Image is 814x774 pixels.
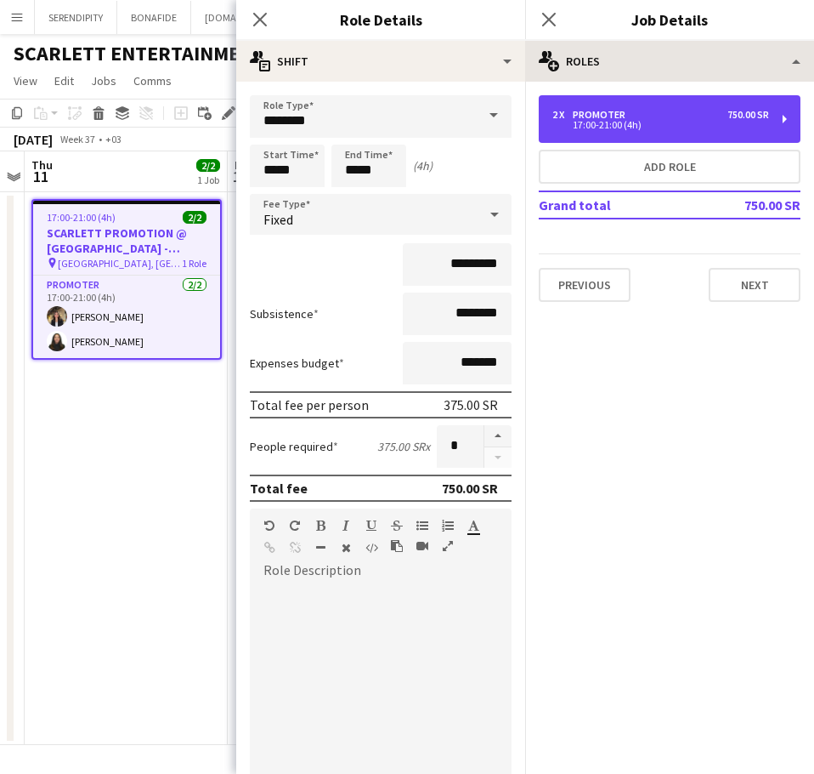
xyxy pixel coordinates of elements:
button: HTML Code [365,541,377,555]
div: 17:00-21:00 (4h) [552,121,769,129]
span: Thu [31,157,53,173]
button: Add role [539,150,800,184]
div: 1 Job [197,174,219,186]
div: 750.00 SR [727,109,769,121]
app-job-card: 17:00-21:00 (4h)2/2SCARLETT PROMOTION @ [GEOGRAPHIC_DATA] - [GEOGRAPHIC_DATA] [GEOGRAPHIC_DATA], ... [31,199,222,360]
button: Previous [539,268,630,302]
button: [DOMAIN_NAME] [191,1,294,34]
button: Unordered List [416,519,428,532]
span: View [14,73,37,88]
span: 1 Role [182,257,206,270]
span: Fixed [263,211,293,228]
button: Paste as plain text [391,539,403,553]
button: Horizontal Line [314,541,326,555]
span: [GEOGRAPHIC_DATA], [GEOGRAPHIC_DATA] [58,257,182,270]
span: Edit [54,73,74,88]
div: 375.00 SR x [377,439,430,454]
h3: Job Details [525,9,814,31]
div: Shift [236,41,525,82]
button: Insert video [416,539,428,553]
a: View [7,70,44,92]
button: Fullscreen [442,539,454,553]
button: Increase [484,425,512,447]
div: Total fee per person [250,396,369,413]
div: [DATE] [14,131,53,148]
label: Subsistence [250,306,319,322]
app-card-role: Promoter2/217:00-21:00 (4h)[PERSON_NAME][PERSON_NAME] [33,276,220,358]
div: (4h) [413,158,432,174]
span: 2/2 [196,159,220,172]
h1: SCARLETT ENTERTAINMENT [14,41,265,66]
div: 750.00 SR [442,480,498,497]
button: Bold [314,519,326,532]
button: BONAFIDE [117,1,191,34]
div: Roles [525,41,814,82]
div: 2 x [552,109,573,121]
button: SERENDIPITY [35,1,117,34]
div: +03 [105,133,122,145]
button: Redo [289,519,301,532]
button: Undo [263,519,275,532]
div: Promoter [573,109,632,121]
button: Strikethrough [391,519,403,532]
button: Underline [365,519,377,532]
td: 750.00 SR [693,191,800,219]
span: 11 [29,167,53,186]
h3: Role Details [236,9,525,31]
a: Edit [48,70,81,92]
a: Jobs [84,70,123,92]
td: Grand total [539,191,693,219]
span: 2/2 [183,211,206,224]
button: Clear Formatting [340,541,352,555]
button: Next [709,268,800,302]
h3: SCARLETT PROMOTION @ [GEOGRAPHIC_DATA] - [GEOGRAPHIC_DATA] [33,225,220,256]
span: Jobs [91,73,116,88]
span: 17:00-21:00 (4h) [47,211,116,224]
span: Fri [235,157,248,173]
label: People required [250,439,338,454]
button: Italic [340,519,352,532]
div: Total fee [250,480,308,497]
button: Text Color [467,519,479,532]
span: 12 [232,167,248,186]
button: Ordered List [442,519,454,532]
div: 375.00 SR [444,396,498,413]
span: Week 37 [56,133,99,145]
span: Comms [133,73,172,88]
label: Expenses budget [250,356,344,371]
a: Comms [127,70,178,92]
